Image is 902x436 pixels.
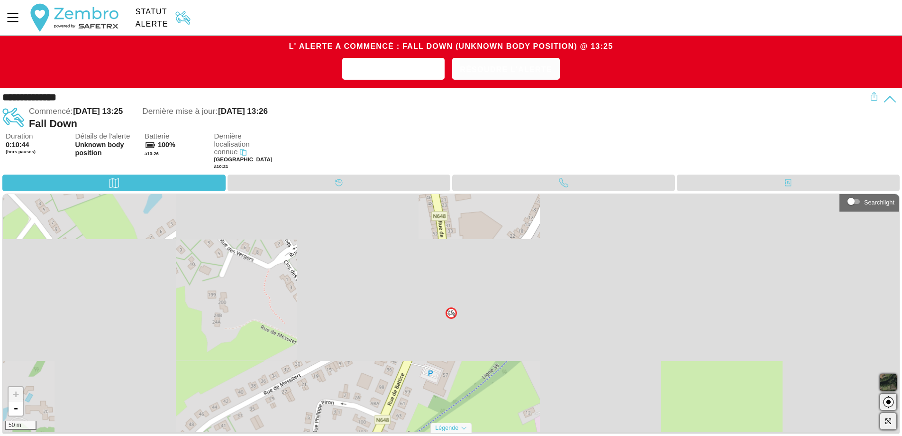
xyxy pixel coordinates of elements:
[136,20,168,28] div: Alerte
[864,199,894,206] div: Searchlight
[342,58,445,80] button: Ajouter une note
[677,175,900,191] div: Contacts
[228,175,450,191] div: Calendrier
[6,149,66,155] span: (hors pauses)
[452,58,560,80] button: Résoudre l'alerte
[9,401,23,416] a: Zoom out
[214,157,273,162] span: [GEOGRAPHIC_DATA]
[73,107,123,116] span: [DATE] 13:25
[844,195,894,209] div: Searchlight
[2,175,226,191] div: Carte
[145,151,159,156] span: à 13:26
[136,8,168,16] div: Statut
[158,141,175,148] span: 100%
[142,107,218,116] span: Dernière mise à jour:
[447,309,455,317] img: FALL.svg
[75,132,136,140] span: Détails de l'alerte
[6,132,66,140] span: Duration
[172,11,194,25] img: FALL.svg
[218,107,268,116] span: [DATE] 13:26
[6,141,29,148] span: 0:10:44
[289,42,613,50] span: L' alerte a commencé : Fall Down (Unknown body position) @ 13:25
[29,107,73,116] span: Commencé:
[145,132,205,140] span: Batterie
[75,141,136,158] span: Unknown body position
[452,175,675,191] div: Appel
[435,425,458,431] span: Légende
[5,421,36,430] div: 50 m
[9,387,23,401] a: Zoom in
[29,118,870,130] div: Fall Down
[214,132,250,156] span: Dernière localisation connue
[350,62,437,77] span: Ajouter une note
[2,107,24,129] img: FALL.svg
[460,62,552,77] span: Résoudre l'alerte
[214,164,228,169] span: à 10:21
